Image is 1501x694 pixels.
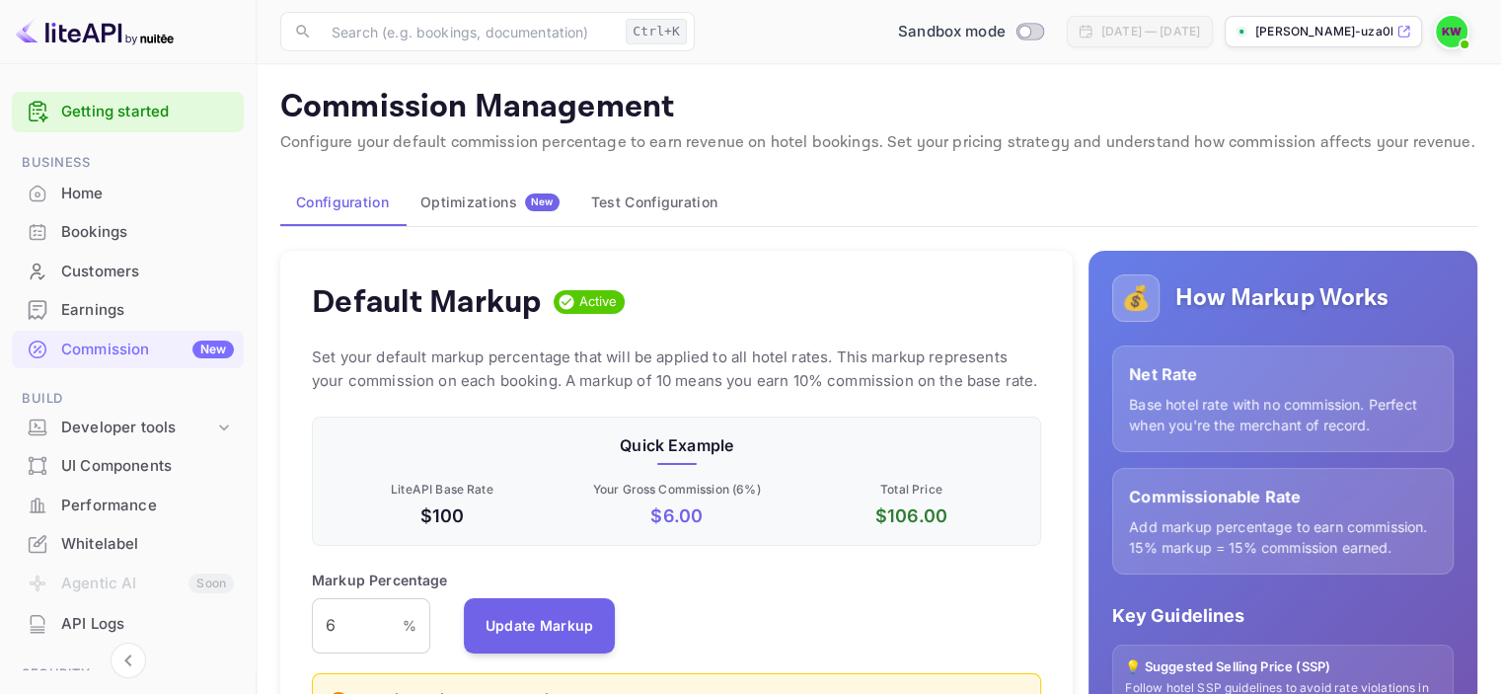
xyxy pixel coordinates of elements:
p: Base hotel rate with no commission. Perfect when you're the merchant of record. [1129,394,1437,435]
div: Performance [12,487,244,525]
p: Net Rate [1129,362,1437,386]
span: Sandbox mode [898,21,1006,43]
div: Bookings [61,221,234,244]
div: UI Components [61,455,234,478]
p: $ 6.00 [563,502,790,529]
div: Optimizations [420,193,560,211]
a: API Logs [12,605,244,642]
div: Developer tools [12,411,244,445]
a: Getting started [61,101,234,123]
p: LiteAPI Base Rate [329,481,556,499]
p: Your Gross Commission ( 6 %) [563,481,790,499]
p: Commission Management [280,88,1477,127]
a: Whitelabel [12,525,244,562]
span: New [525,195,560,208]
p: Key Guidelines [1112,602,1454,629]
button: Test Configuration [575,179,733,226]
p: 💰 [1121,280,1151,316]
a: Bookings [12,213,244,250]
p: Quick Example [329,433,1024,457]
div: Home [12,175,244,213]
span: Active [571,292,626,312]
div: Home [61,183,234,205]
p: % [403,615,416,636]
div: Getting started [12,92,244,132]
a: UI Components [12,447,244,484]
p: Add markup percentage to earn commission. 15% markup = 15% commission earned. [1129,516,1437,558]
p: Set your default markup percentage that will be applied to all hotel rates. This markup represent... [312,346,1041,393]
div: Whitelabel [12,525,244,564]
div: Commission [61,339,234,361]
button: Configuration [280,179,405,226]
div: Customers [61,261,234,283]
button: Update Markup [464,598,616,654]
div: Developer tools [61,417,214,439]
div: Switch to Production mode [890,21,1051,43]
div: Whitelabel [61,533,234,556]
div: Ctrl+K [626,19,687,44]
div: [DATE] — [DATE] [1101,23,1200,40]
div: API Logs [61,613,234,636]
div: UI Components [12,447,244,486]
h5: How Markup Works [1175,282,1388,314]
button: Collapse navigation [111,643,146,678]
div: Customers [12,253,244,291]
input: Search (e.g. bookings, documentation) [320,12,618,51]
span: Security [12,663,244,685]
p: Commissionable Rate [1129,485,1437,508]
input: 0 [312,598,403,654]
span: Business [12,152,244,174]
img: Kevin Williams [1436,16,1467,47]
p: [PERSON_NAME]-uza0h.n... [1255,23,1392,40]
div: Earnings [12,291,244,330]
a: Performance [12,487,244,523]
a: Home [12,175,244,211]
h4: Default Markup [312,282,542,322]
img: LiteAPI logo [16,16,174,47]
div: Bookings [12,213,244,252]
p: 💡 Suggested Selling Price (SSP) [1125,657,1441,677]
div: Earnings [61,299,234,322]
a: CommissionNew [12,331,244,367]
p: Total Price [798,481,1025,499]
div: Performance [61,495,234,517]
p: Markup Percentage [312,570,448,590]
a: Earnings [12,291,244,328]
p: Configure your default commission percentage to earn revenue on hotel bookings. Set your pricing ... [280,131,1477,155]
p: $ 106.00 [798,502,1025,529]
div: CommissionNew [12,331,244,369]
p: $100 [329,502,556,529]
a: Customers [12,253,244,289]
div: New [192,341,234,358]
div: API Logs [12,605,244,644]
span: Build [12,388,244,410]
